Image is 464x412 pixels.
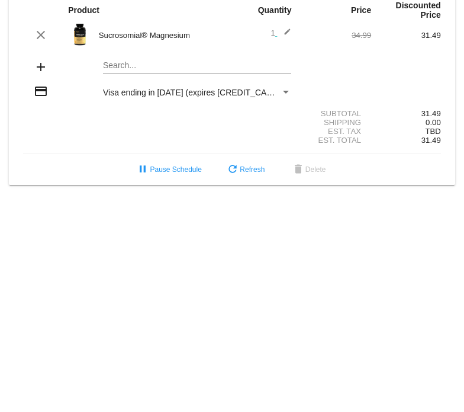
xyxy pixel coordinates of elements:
strong: Price [351,5,371,15]
mat-icon: add [34,60,48,74]
mat-icon: credit_card [34,84,48,98]
div: 34.99 [302,31,372,40]
span: 31.49 [421,136,441,145]
span: Pause Schedule [136,165,201,174]
mat-icon: clear [34,28,48,42]
input: Search... [103,61,292,71]
div: Subtotal [302,109,372,118]
div: Sucrosomial® Magnesium [93,31,232,40]
span: TBD [425,127,440,136]
mat-icon: pause [136,163,150,177]
mat-icon: edit [277,28,291,42]
div: 31.49 [371,109,441,118]
strong: Discounted Price [396,1,441,20]
div: Est. Total [302,136,372,145]
div: Shipping [302,118,372,127]
strong: Quantity [258,5,292,15]
div: Est. Tax [302,127,372,136]
span: 0.00 [426,118,441,127]
mat-select: Payment Method [103,88,292,97]
img: magnesium-carousel-1.png [68,23,92,46]
span: 1 [270,28,291,37]
div: 31.49 [371,31,441,40]
span: Visa ending in [DATE] (expires [CREDIT_CARD_DATA]) [103,88,309,97]
strong: Product [68,5,99,15]
span: Delete [291,165,326,174]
